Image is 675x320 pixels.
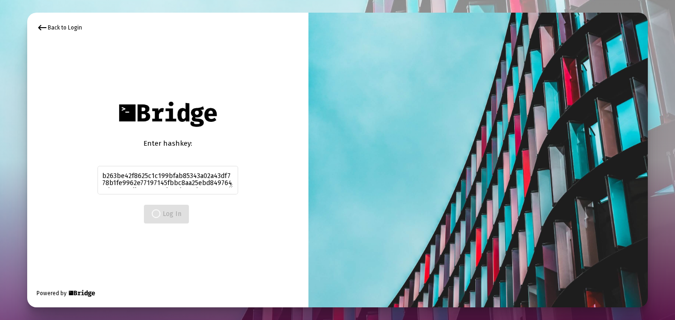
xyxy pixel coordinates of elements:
div: Back to Login [37,22,82,33]
div: Powered by [37,289,96,298]
img: Bridge Financial Technology Logo [114,97,221,132]
button: Log In [144,205,189,223]
mat-icon: keyboard_backspace [37,22,48,33]
span: Log In [151,210,181,218]
img: Bridge Financial Technology Logo [67,289,96,298]
div: Enter hashkey: [97,139,238,148]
